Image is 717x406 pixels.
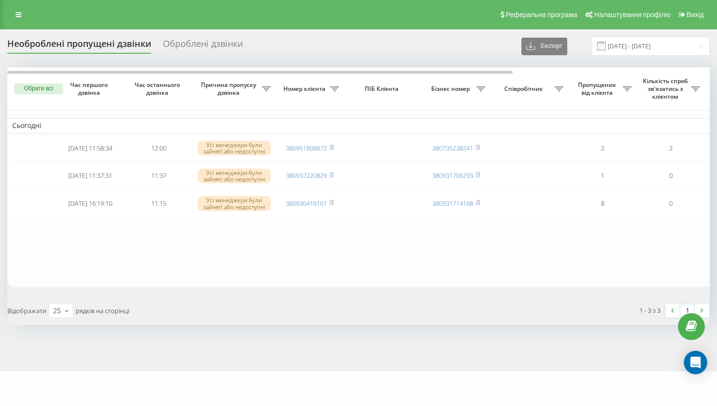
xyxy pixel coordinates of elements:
span: Співробітник [495,85,555,93]
span: Бізнес номер [427,85,477,93]
td: 12:00 [124,135,193,161]
div: Open Intercom Messenger [684,351,707,374]
td: 11:15 [124,191,193,216]
a: 380931706293 [432,171,473,180]
a: 380735238241 [432,144,473,152]
a: 1 [680,304,695,318]
span: Відображати [7,306,46,315]
span: Час першого дзвінка [64,81,117,96]
td: 1 [568,163,637,189]
td: 0 [637,163,705,189]
span: Причина пропуску дзвінка [198,81,262,96]
a: 380931714168 [432,199,473,208]
td: 2 [637,135,705,161]
div: 25 [53,306,61,316]
td: [DATE] 11:58:34 [56,135,124,161]
div: Оброблені дзвінки [163,39,243,54]
div: Необроблені пропущені дзвінки [7,39,151,54]
a: 380936416161 [286,199,327,208]
td: 8 [568,191,637,216]
td: [DATE] 11:37:31 [56,163,124,189]
div: Усі менеджери були зайняті або недоступні [198,196,271,211]
div: Усі менеджери були зайняті або недоступні [198,141,271,155]
span: Пропущених від клієнта [573,81,623,96]
button: Обрати всі [14,84,63,94]
td: 0 [637,191,705,216]
span: Номер клієнта [280,85,330,93]
span: рядків на сторінці [76,306,129,315]
td: [DATE] 16:19:10 [56,191,124,216]
span: Налаштування профілю [594,11,670,19]
a: 380937220829 [286,171,327,180]
button: Експорт [521,38,567,55]
td: 2 [568,135,637,161]
td: 11:37 [124,163,193,189]
span: Час останнього дзвінка [132,81,185,96]
span: Реферальна програма [506,11,578,19]
span: Кількість спроб зв'язатись з клієнтом [641,77,691,100]
span: ПІБ Клієнта [352,85,414,93]
div: 1 - 3 з 3 [639,305,660,315]
a: 380951808872 [286,144,327,152]
span: Вихід [687,11,704,19]
div: Усі менеджери були зайняті або недоступні [198,169,271,183]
